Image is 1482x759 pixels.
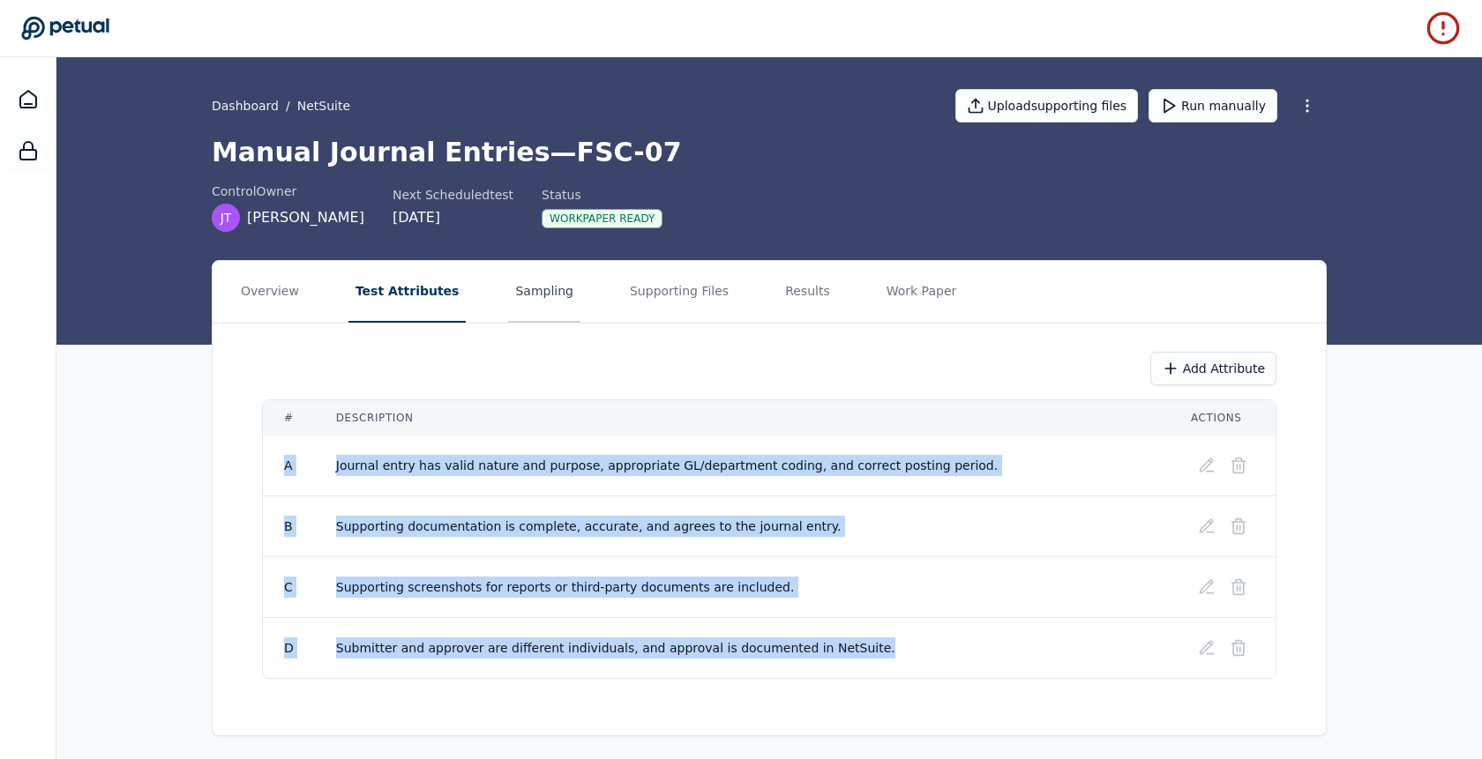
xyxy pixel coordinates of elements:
[1223,632,1254,664] button: Delete test attribute
[508,261,580,323] button: Sampling
[1223,571,1254,603] button: Delete test attribute
[623,261,736,323] button: Supporting Files
[393,207,513,228] div: [DATE]
[393,186,513,204] div: Next Scheduled test
[955,89,1139,123] button: Uploadsupporting files
[542,186,662,204] div: Status
[315,400,1170,435] th: Description
[336,580,795,594] span: Supporting screenshots for reports or third-party documents are included.
[336,641,895,655] span: Submitter and approver are different individuals, and approval is documented in NetSuite.
[212,182,364,200] div: control Owner
[212,97,350,115] div: /
[1223,450,1254,481] button: Delete test attribute
[336,519,842,533] span: Supporting documentation is complete, accurate, and agrees to the journal entry.
[1150,352,1276,385] button: Add Attribute
[212,97,279,115] a: Dashboard
[1191,450,1223,481] button: Edit test attribute
[284,580,293,594] span: C
[7,130,49,172] a: SOC
[21,16,109,41] a: Go to Dashboard
[234,261,306,323] button: Overview
[1170,400,1276,435] th: Actions
[1149,89,1277,123] button: Run manually
[284,458,293,473] span: A
[348,261,467,323] button: Test Attributes
[778,261,837,323] button: Results
[284,519,293,533] span: B
[247,207,364,228] span: [PERSON_NAME]
[7,78,49,121] a: Dashboard
[879,261,964,323] button: Work Paper
[336,458,998,473] span: Journal entry has valid nature and purpose, appropriate GL/department coding, and correct posting...
[263,400,315,435] th: #
[1223,510,1254,542] button: Delete test attribute
[1191,632,1223,664] button: Edit test attribute
[212,137,1327,168] h1: Manual Journal Entries — FSC-07
[213,261,1326,323] nav: Tabs
[542,209,662,228] div: Workpaper Ready
[284,641,294,655] span: D
[1191,571,1223,603] button: Edit test attribute
[1191,510,1223,542] button: Edit test attribute
[221,209,232,227] span: JT
[297,97,350,115] button: NetSuite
